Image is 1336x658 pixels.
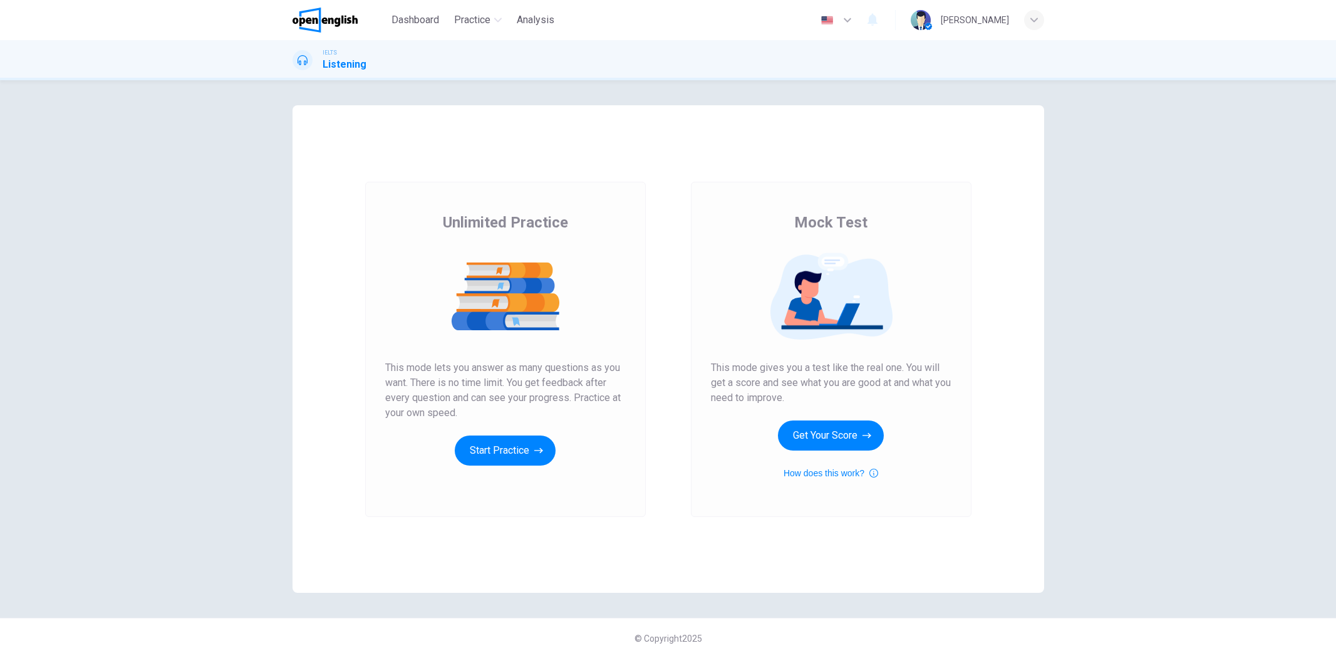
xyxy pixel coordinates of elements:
[794,212,867,232] span: Mock Test
[293,8,387,33] a: OpenEnglish logo
[385,360,626,420] span: This mode lets you answer as many questions as you want. There is no time limit. You get feedback...
[455,436,556,466] button: Start Practice
[911,10,931,30] img: Profile picture
[778,420,884,451] button: Get Your Score
[784,466,878,481] button: How does this work?
[711,360,951,405] span: This mode gives you a test like the real one. You will get a score and see what you are good at a...
[512,9,559,31] button: Analysis
[517,13,554,28] span: Analysis
[323,48,337,57] span: IELTS
[391,13,439,28] span: Dashboard
[941,13,1009,28] div: [PERSON_NAME]
[443,212,568,232] span: Unlimited Practice
[386,9,444,31] button: Dashboard
[454,13,490,28] span: Practice
[323,57,366,72] h1: Listening
[819,16,835,25] img: en
[634,634,702,644] span: © Copyright 2025
[293,8,358,33] img: OpenEnglish logo
[449,9,507,31] button: Practice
